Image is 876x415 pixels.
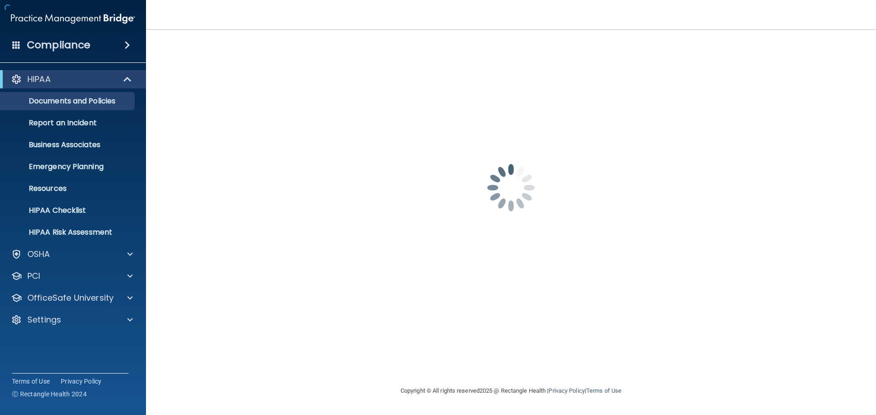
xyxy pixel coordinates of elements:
a: Settings [11,314,133,325]
p: HIPAA Risk Assessment [6,228,130,237]
p: Documents and Policies [6,97,130,106]
span: Ⓒ Rectangle Health 2024 [12,389,87,399]
img: PMB logo [11,10,135,28]
img: spinner.e123f6fc.gif [465,142,557,233]
a: Terms of Use [586,387,621,394]
p: Report an Incident [6,118,130,128]
div: Copyright © All rights reserved 2025 @ Rectangle Health | | [344,376,678,405]
a: OfficeSafe University [11,292,133,303]
p: Emergency Planning [6,162,130,171]
p: OSHA [27,249,50,260]
p: HIPAA [27,74,51,85]
h4: Compliance [27,39,90,51]
p: OfficeSafe University [27,292,114,303]
a: Terms of Use [12,377,50,386]
p: PCI [27,271,40,282]
a: OSHA [11,249,133,260]
a: Privacy Policy [548,387,584,394]
a: HIPAA [11,74,132,85]
p: Business Associates [6,140,130,149]
p: Resources [6,184,130,193]
p: Settings [27,314,61,325]
p: HIPAA Checklist [6,206,130,215]
a: PCI [11,271,133,282]
a: Privacy Policy [61,377,102,386]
